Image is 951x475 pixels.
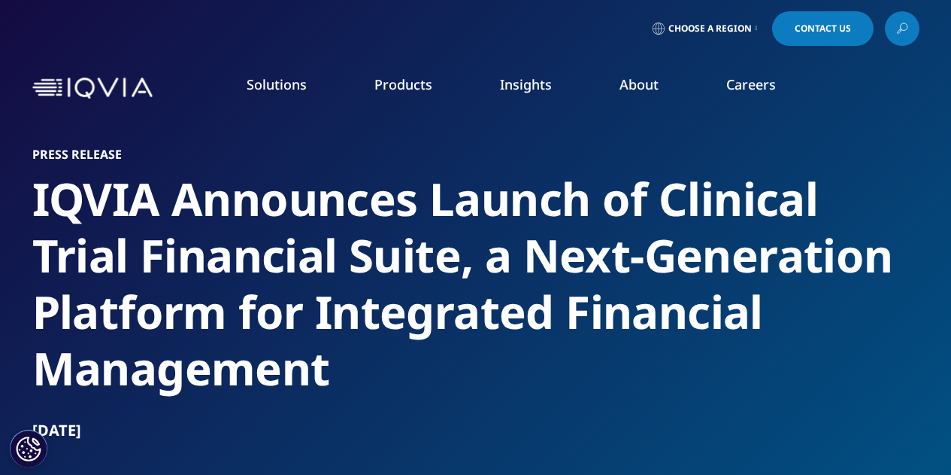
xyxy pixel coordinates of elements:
h1: Press Release [32,147,919,162]
a: Insights [500,75,552,93]
div: [DATE] [32,420,919,441]
span: Choose a Region [668,23,752,35]
img: IQVIA Healthcare Information Technology and Pharma Clinical Research Company [32,78,153,99]
nav: Primary [159,53,919,123]
a: Careers [726,75,776,93]
button: Cookies Settings [10,430,47,467]
a: Contact Us [772,11,874,46]
a: Solutions [247,75,307,93]
h2: IQVIA Announces Launch of Clinical Trial Financial Suite, a Next-Generation Platform for Integrat... [32,171,919,397]
a: About [619,75,659,93]
a: Products [374,75,432,93]
span: Contact Us [795,24,851,33]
